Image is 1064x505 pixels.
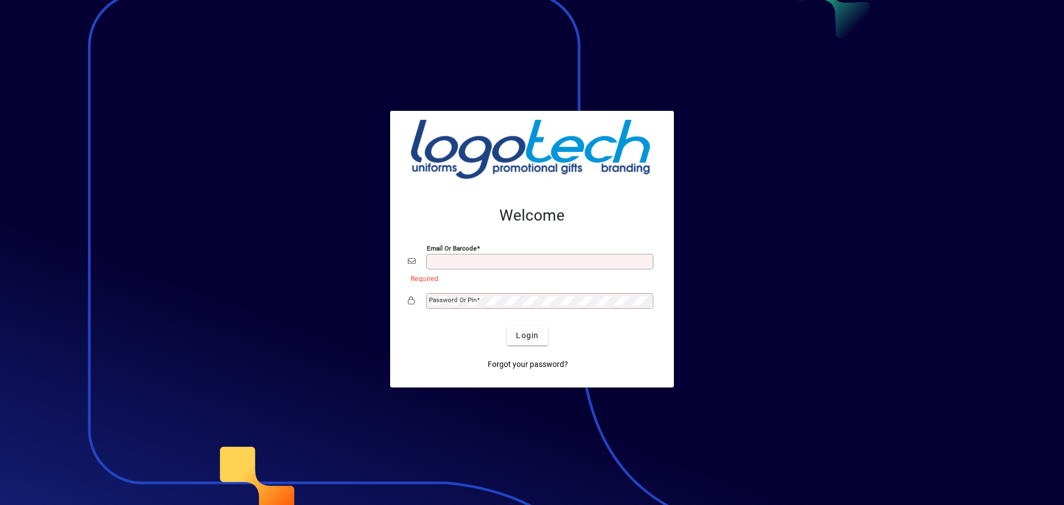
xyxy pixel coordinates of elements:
[488,359,568,370] span: Forgot your password?
[427,244,477,252] mat-label: Email or Barcode
[507,325,548,345] button: Login
[429,296,477,304] mat-label: Password or Pin
[483,354,572,374] a: Forgot your password?
[411,272,647,284] mat-error: Required
[516,330,539,341] span: Login
[408,206,656,225] h2: Welcome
